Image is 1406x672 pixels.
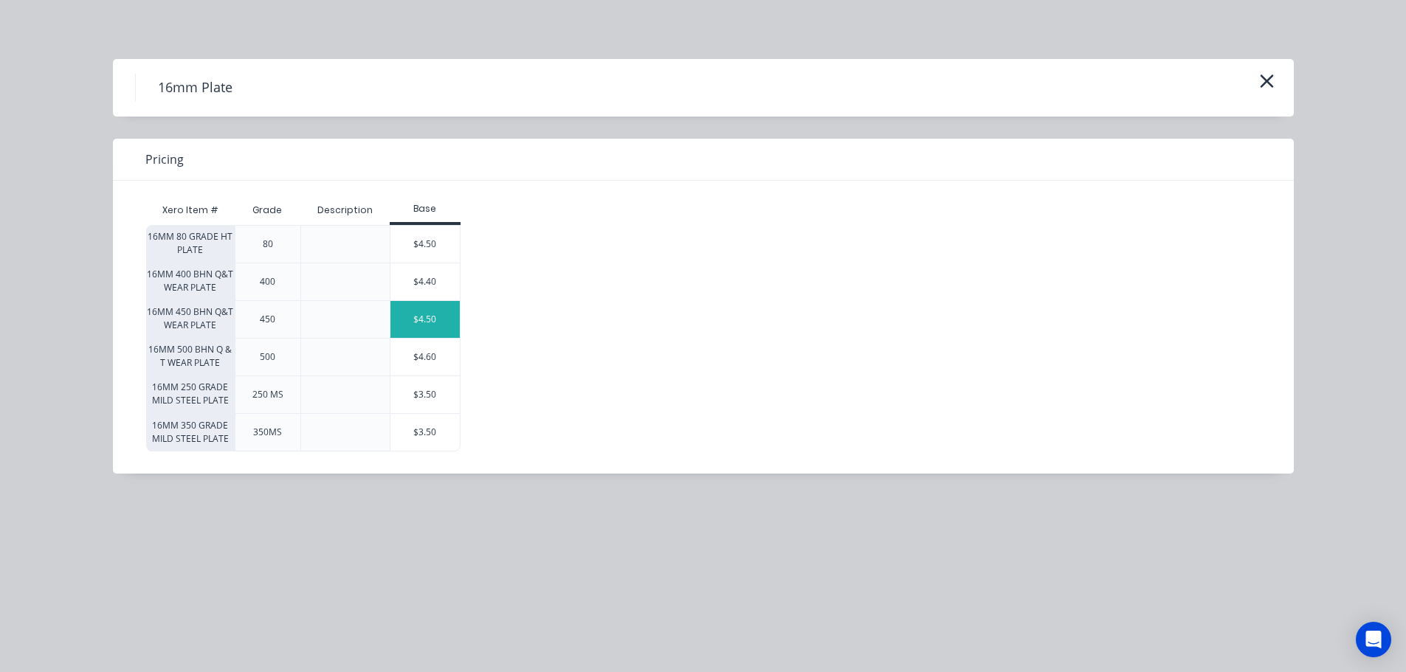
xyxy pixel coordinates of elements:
h4: 16mm Plate [135,74,255,102]
div: 500 [260,350,275,364]
div: 450 [260,313,275,326]
div: $3.50 [390,376,460,413]
div: $4.40 [390,263,460,300]
div: $3.50 [390,414,460,451]
div: 16MM 80 GRADE HT PLATE [146,225,235,263]
div: 350MS [253,426,282,439]
div: $4.50 [390,226,460,263]
div: Xero Item # [146,195,235,225]
div: 250 MS [252,388,283,401]
div: $4.50 [390,301,460,338]
div: Base [390,202,461,215]
span: Pricing [145,150,184,168]
div: 16MM 450 BHN Q&T WEAR PLATE [146,300,235,338]
div: 400 [260,275,275,288]
div: 16MM 400 BHN Q&T WEAR PLATE [146,263,235,300]
div: Description [306,192,385,229]
div: $4.60 [390,339,460,375]
div: 16MM 250 GRADE MILD STEEL PLATE [146,375,235,413]
div: 80 [263,238,273,251]
div: Grade [241,192,294,229]
div: 16MM 500 BHN Q & T WEAR PLATE [146,338,235,375]
div: Open Intercom Messenger [1356,622,1391,657]
div: 16MM 350 GRADE MILD STEEL PLATE [146,413,235,451]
